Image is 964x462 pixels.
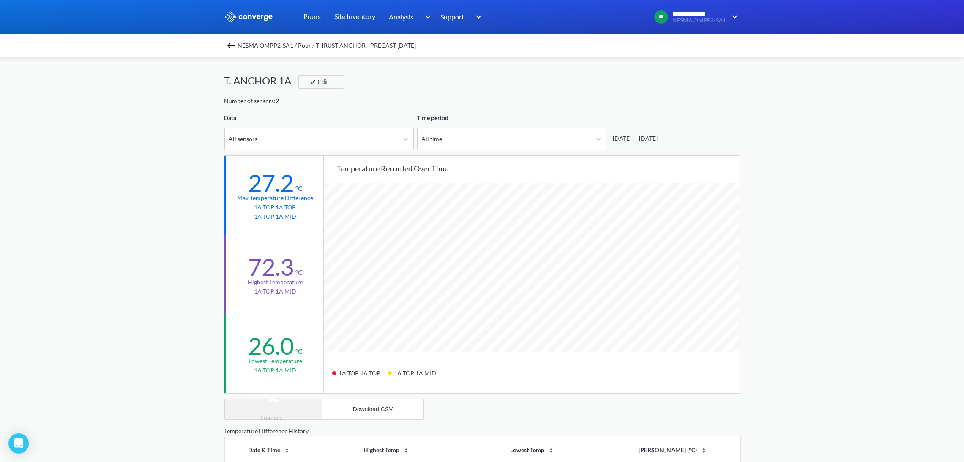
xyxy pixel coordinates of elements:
div: All sensors [229,134,258,144]
div: 1A TOP 1A TOP [332,367,388,386]
div: Temperature Difference History [224,427,740,436]
span: Analysis [389,11,414,22]
div: Temperature recorded over time [337,163,740,174]
div: 27.2 [248,168,294,197]
p: 1A TOP 1A MID [254,212,297,221]
button: Loading... [225,399,322,419]
div: All time [422,134,442,144]
img: backspace.svg [226,41,236,51]
span: Support [441,11,464,22]
img: sort-icon.svg [403,447,410,454]
p: 1A TOP 1A MID [254,366,297,375]
div: Max temperature difference [238,193,314,203]
div: Edit [307,77,329,87]
span: Loading... [260,415,287,421]
button: Edit [298,75,344,89]
img: sort-icon.svg [548,447,554,454]
button: Download CSV [322,399,423,419]
div: Number of sensors: 2 [224,96,279,106]
div: Highest temperature [248,277,303,287]
p: 1A TOP 1A TOP [254,203,297,212]
span: NESMA OMPP2-SA1 [673,17,726,24]
img: sort-icon.svg [284,447,290,454]
img: downArrow.svg [470,12,484,22]
div: Download CSV [353,406,393,413]
div: Data [224,113,414,122]
p: 1A TOP 1A MID [254,287,297,296]
div: 1A TOP 1A MID [388,367,443,386]
img: downArrow.svg [419,12,433,22]
img: logo_ewhite.svg [224,11,273,22]
div: Lowest temperature [249,356,302,366]
img: downArrow.svg [726,12,740,22]
img: edit-icon.svg [311,79,316,84]
div: 26.0 [248,332,294,360]
div: [DATE] — [DATE] [610,134,658,143]
div: T. ANCHOR 1A [224,73,298,89]
span: NESMA OMPP2-SA1 / Pour / THRUST ANCHOR - PRECAST [DATE] [238,40,416,52]
div: Time period [417,113,606,122]
img: sort-icon.svg [700,447,707,454]
div: 72.3 [248,253,294,281]
div: Open Intercom Messenger [8,433,29,454]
